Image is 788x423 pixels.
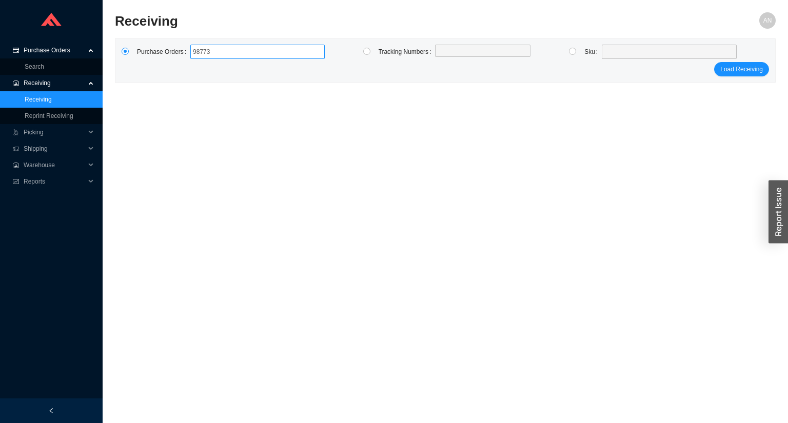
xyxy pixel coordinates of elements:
a: Reprint Receiving [25,112,73,119]
span: Receiving [24,75,85,91]
span: Picking [24,124,85,140]
span: Shipping [24,140,85,157]
label: Sku [584,45,602,59]
span: left [48,408,54,414]
label: Purchase Orders [137,45,190,59]
span: Purchase Orders [24,42,85,58]
button: Load Receiving [714,62,769,76]
span: credit-card [12,47,19,53]
span: Load Receiving [720,64,763,74]
span: Warehouse [24,157,85,173]
h2: Receiving [115,12,610,30]
span: fund [12,178,19,185]
span: AN [763,12,772,29]
label: Tracking Numbers [379,45,436,59]
span: Reports [24,173,85,190]
a: Receiving [25,96,52,103]
a: Search [25,63,44,70]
